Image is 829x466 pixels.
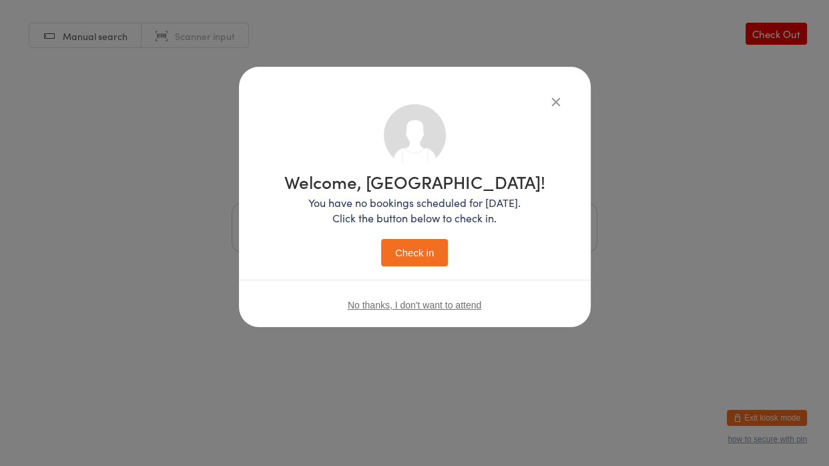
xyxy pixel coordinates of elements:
[348,300,481,310] button: No thanks, I don't want to attend
[381,239,448,266] button: Check in
[384,104,446,166] img: no_photo.png
[284,195,545,226] p: You have no bookings scheduled for [DATE]. Click the button below to check in.
[284,173,545,190] h1: Welcome, [GEOGRAPHIC_DATA]!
